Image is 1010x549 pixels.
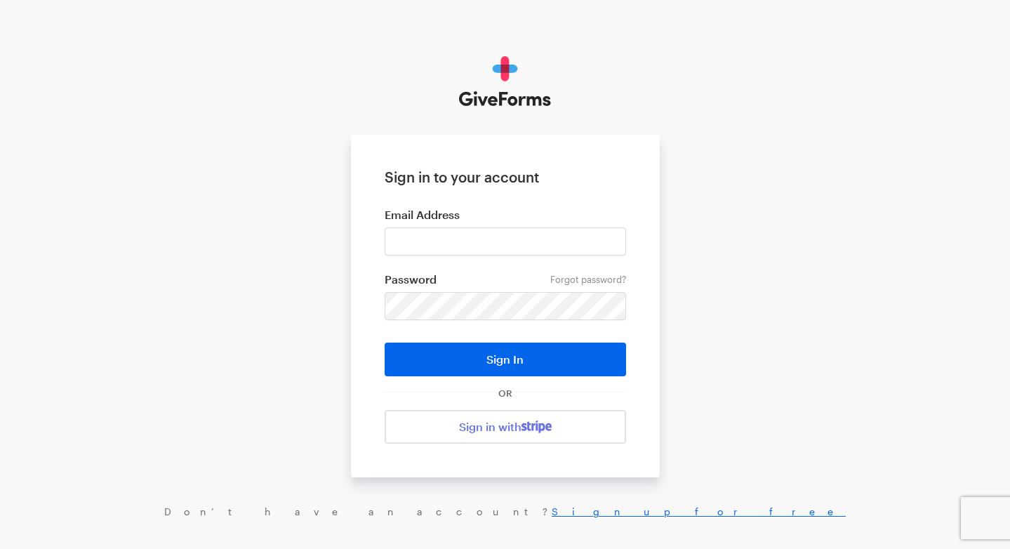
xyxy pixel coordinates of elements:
img: stripe-07469f1003232ad58a8838275b02f7af1ac9ba95304e10fa954b414cd571f63b.svg [521,421,552,433]
button: Sign In [385,343,626,376]
a: Sign in with [385,410,626,444]
div: Don’t have an account? [14,505,996,518]
h1: Sign in to your account [385,168,626,185]
span: OR [496,388,515,399]
a: Sign up for free [552,505,846,517]
label: Email Address [385,208,626,222]
label: Password [385,272,626,286]
img: GiveForms [459,56,551,107]
a: Forgot password? [550,274,626,285]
